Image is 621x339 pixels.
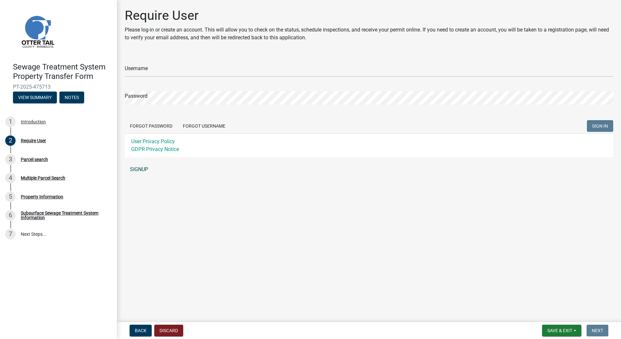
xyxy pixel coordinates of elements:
div: Subsurface Sewage Treatment System Information [21,211,107,220]
button: Forgot Username [178,120,231,132]
a: GDPR Privacy Notice [131,146,179,152]
span: Back [135,328,146,333]
img: Otter Tail County, Minnesota [13,7,62,56]
a: User Privacy Policy [131,138,175,144]
button: Back [130,325,152,336]
div: 3 [5,154,16,165]
p: Please log-in or create an account. This will allow you to check on the status, schedule inspecti... [125,26,613,42]
div: 6 [5,210,16,220]
wm-modal-confirm: Notes [59,95,84,100]
span: PT-2025-475713 [13,84,104,90]
span: Next [592,328,603,333]
div: 5 [5,192,16,202]
button: SIGN IN [587,120,613,132]
div: 1 [5,117,16,127]
div: 2 [5,135,16,146]
wm-modal-confirm: Summary [13,95,57,100]
h4: Sewage Treatment System Property Transfer Form [13,62,112,81]
h1: Require User [125,8,613,23]
span: Save & Exit [547,328,572,333]
div: Multiple Parcel Search [21,176,65,180]
button: Next [587,325,608,336]
button: View Summary [13,92,57,103]
button: Notes [59,92,84,103]
div: Require User [21,138,46,143]
button: Forgot Password [125,120,178,132]
div: Property Information [21,195,63,199]
div: Introduction [21,119,46,124]
div: 7 [5,229,16,239]
button: Discard [154,325,183,336]
button: Save & Exit [542,325,581,336]
span: SIGN IN [592,123,608,129]
div: 4 [5,173,16,183]
a: SIGNUP [125,163,613,176]
div: Parcel search [21,157,48,162]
